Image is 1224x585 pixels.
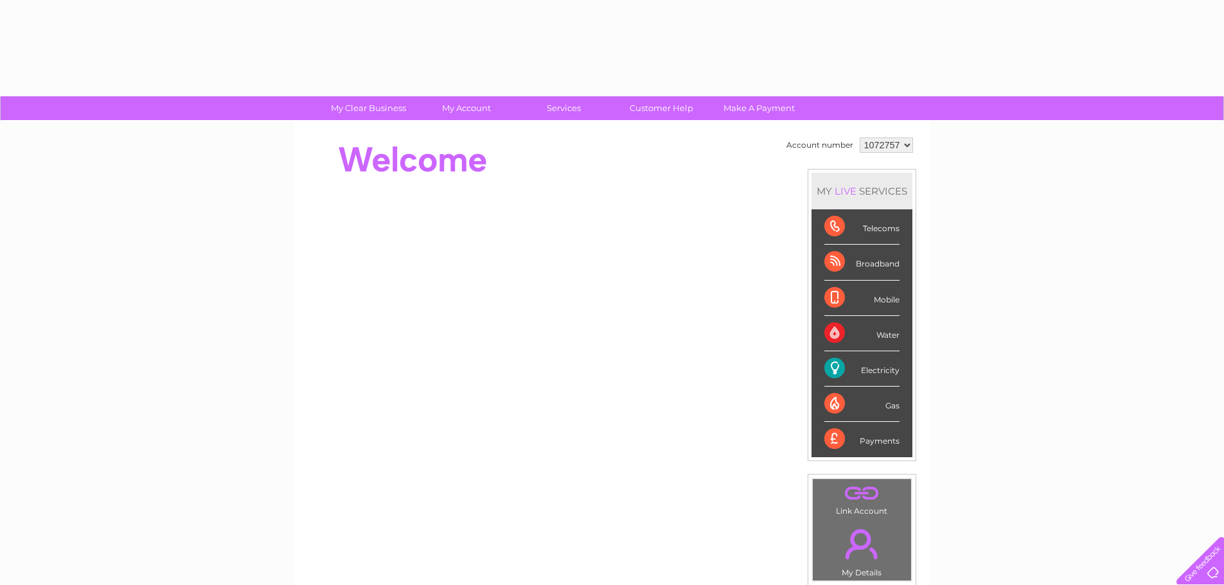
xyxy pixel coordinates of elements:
a: . [816,521,908,566]
div: Mobile [824,281,900,316]
div: Gas [824,387,900,422]
div: LIVE [832,185,859,197]
a: . [816,482,908,505]
div: MY SERVICES [812,173,912,209]
a: My Clear Business [315,96,421,120]
div: Telecoms [824,209,900,245]
div: Water [824,316,900,351]
td: My Details [812,518,912,581]
a: Customer Help [608,96,714,120]
a: My Account [413,96,519,120]
td: Link Account [812,478,912,519]
div: Payments [824,422,900,457]
a: Services [511,96,617,120]
a: Make A Payment [706,96,812,120]
td: Account number [783,134,856,156]
div: Broadband [824,245,900,280]
div: Electricity [824,351,900,387]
